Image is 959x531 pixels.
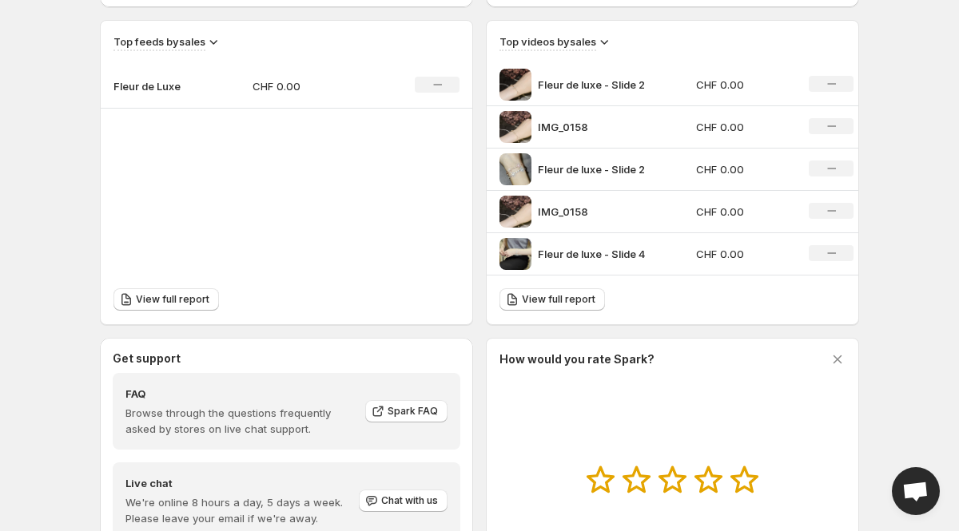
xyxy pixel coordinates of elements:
[125,405,354,437] p: Browse through the questions frequently asked by stores on live chat support.
[381,494,438,507] span: Chat with us
[499,196,531,228] img: IMG_0158
[365,400,448,422] a: Spark FAQ
[522,293,595,306] span: View full report
[359,489,448,512] button: Chat with us
[136,293,209,306] span: View full report
[538,161,658,177] p: Fleur de luxe - Slide 2
[113,78,193,94] p: Fleur de Luxe
[125,386,354,402] h4: FAQ
[499,69,531,101] img: Fleur de luxe - Slide 2
[125,475,357,491] h4: Live chat
[125,494,357,526] p: We're online 8 hours a day, 5 days a week. Please leave your email if we're away.
[113,288,219,311] a: View full report
[538,204,658,220] p: IMG_0158
[696,161,790,177] p: CHF 0.00
[538,77,658,93] p: Fleur de luxe - Slide 2
[538,119,658,135] p: IMG_0158
[499,288,605,311] a: View full report
[538,246,658,262] p: Fleur de luxe - Slide 4
[696,246,790,262] p: CHF 0.00
[388,405,438,418] span: Spark FAQ
[499,351,655,367] h3: How would you rate Spark?
[253,78,366,94] p: CHF 0.00
[499,238,531,270] img: Fleur de luxe - Slide 4
[499,34,596,50] h3: Top videos by sales
[696,77,790,93] p: CHF 0.00
[499,153,531,185] img: Fleur de luxe - Slide 2
[113,351,181,367] h3: Get support
[892,467,940,515] a: Open chat
[696,119,790,135] p: CHF 0.00
[113,34,205,50] h3: Top feeds by sales
[499,111,531,143] img: IMG_0158
[696,204,790,220] p: CHF 0.00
